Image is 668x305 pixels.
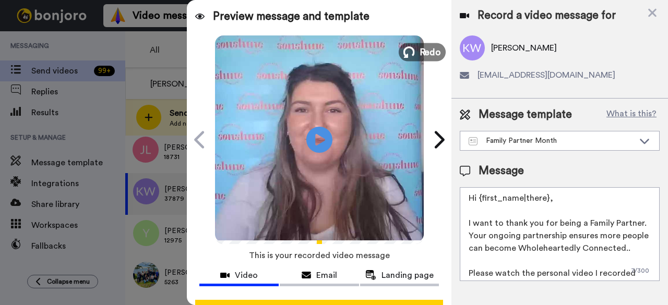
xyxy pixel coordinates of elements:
span: [EMAIL_ADDRESS][DOMAIN_NAME] [478,69,615,81]
img: Message-temps.svg [469,137,478,145]
textarea: Hi {first_name|there}, I want to thank you for being a Family Partner. Your ongoing partnership e... [460,187,660,281]
div: Family Partner Month [469,136,634,146]
span: Landing page [381,269,434,282]
span: Email [316,269,337,282]
span: Message template [479,107,572,123]
button: What is this? [603,107,660,123]
span: Message [479,163,524,179]
span: This is your recorded video message [249,244,390,267]
span: Video [235,269,258,282]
